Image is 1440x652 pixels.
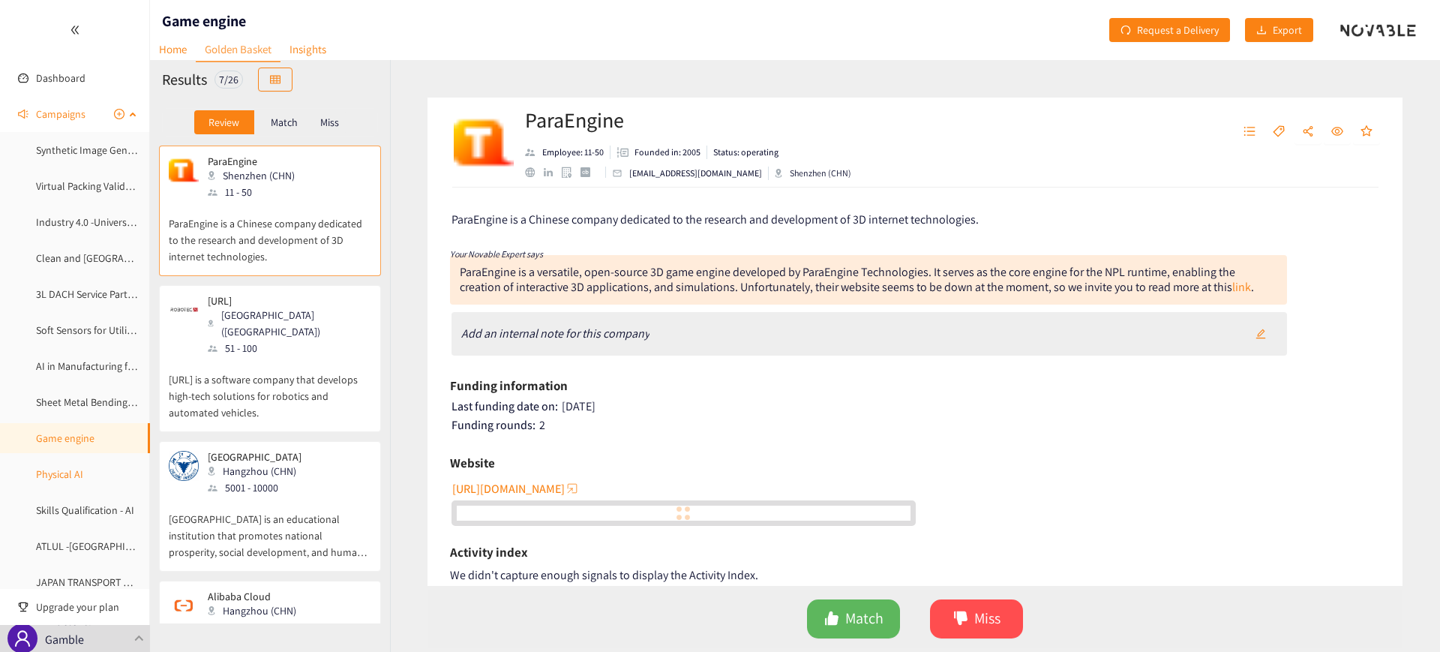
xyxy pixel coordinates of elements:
[18,109,28,119] span: sound
[162,69,207,90] h2: Results
[208,602,305,619] div: Hangzhou (CHN)
[270,74,280,86] span: table
[775,167,851,180] div: Shenzhen (CHN)
[36,539,162,553] a: ATLUL -[GEOGRAPHIC_DATA]
[13,629,31,647] span: user
[807,599,900,638] button: likeMatch
[542,146,604,159] p: Employee: 11-50
[451,417,535,433] span: Funding rounds:
[169,356,371,421] p: [URL] is a software company that develops high-tech solutions for robotics and automated vehicles.
[36,431,94,445] a: Game engine
[36,503,134,517] a: Skills Qualification - AI
[634,146,700,159] p: Founded in: 2005
[845,607,883,630] span: Match
[208,184,304,200] div: 11 - 50
[1245,18,1313,42] button: downloadExport
[36,323,202,337] a: Soft Sensors for Utility - Sustainability
[629,167,762,180] p: [EMAIL_ADDRESS][DOMAIN_NAME]
[1232,279,1251,295] a: link
[114,109,124,119] span: plus-circle
[36,287,181,301] a: 3L DACH Service Partner Laundry
[1120,25,1131,37] span: redo
[544,168,562,177] a: linkedin
[525,146,610,159] li: Employees
[1244,322,1277,346] button: edit
[169,295,199,325] img: Snapshot of the company's website
[208,463,310,479] div: Hangzhou (CHN)
[70,25,80,35] span: double-left
[45,611,128,649] p: Procter & Gamble
[450,374,568,397] h6: Funding information
[208,116,239,128] p: Review
[208,307,370,340] div: [GEOGRAPHIC_DATA] ([GEOGRAPHIC_DATA])
[280,38,335,61] a: Insights
[707,146,778,159] li: Status
[1109,18,1230,42] button: redoRequest a Delivery
[150,38,196,61] a: Home
[1360,125,1372,139] span: star
[451,418,1381,433] div: 2
[214,71,243,89] div: 7 / 26
[169,496,371,560] p: [GEOGRAPHIC_DATA] is an educational institution that promotes national prosperity, social develop...
[320,116,339,128] p: Miss
[1256,25,1267,37] span: download
[208,155,295,167] p: ParaEngine
[457,506,910,521] a: website
[36,215,208,229] a: Industry 4.0 -University - Research Labs
[450,248,543,260] i: Your Novable Expert says
[454,113,514,173] img: Company Logo
[36,71,85,85] a: Dashboard
[169,200,371,265] p: ParaEngine is a Chinese company dedicated to the research and development of 3D internet technolo...
[525,167,544,177] a: website
[1265,120,1292,144] button: tag
[451,399,1381,414] div: [DATE]
[1236,120,1263,144] button: unordered-list
[580,167,599,177] a: crunchbase
[36,395,183,409] a: Sheet Metal Bending Prototyping
[1331,125,1343,139] span: eye
[460,264,1254,295] div: ParaEngine is a versatile, open-source 3D game engine developed by ParaEngine Technologies. It se...
[1324,120,1351,144] button: eye
[36,143,160,157] a: Synthetic Image Generation
[271,116,298,128] p: Match
[1255,329,1266,341] span: edit
[930,599,1023,638] button: dislikeMiss
[208,590,296,602] p: Alibaba Cloud
[1243,125,1255,139] span: unordered-list
[562,167,580,178] a: google maps
[208,619,305,635] div: 10000 - 10000
[450,566,1380,584] div: We didn't capture enough signals to display the Activity Index.
[824,611,839,628] span: like
[18,602,28,612] span: trophy
[974,607,1000,630] span: Miss
[208,340,370,356] div: 51 - 100
[169,590,199,620] img: Snapshot of the company's website
[208,479,310,496] div: 5001 - 10000
[1365,580,1440,652] iframe: Chat Widget
[450,541,528,563] h6: Activity index
[36,467,83,481] a: Physical AI
[36,99,85,129] span: Campaigns
[713,146,778,159] p: Status: operating
[36,575,237,589] a: JAPAN TRANSPORT AGGREGATION PLATFORM
[451,398,558,414] span: Last funding date on:
[169,451,199,481] img: Snapshot of the company's website
[1273,125,1285,139] span: tag
[452,476,580,500] button: [URL][DOMAIN_NAME]
[461,326,649,341] i: Add an internal note for this company
[36,179,148,193] a: Virtual Packing Validation
[208,295,361,307] p: [URL]
[1294,120,1321,144] button: share-alt
[208,451,301,463] p: [GEOGRAPHIC_DATA]
[169,155,199,185] img: Snapshot of the company's website
[162,11,246,32] h1: Game engine
[36,359,173,373] a: AI in Manufacturing for Utilities
[196,38,280,62] a: Golden Basket
[1137,22,1219,38] span: Request a Delivery
[36,592,138,622] span: Upgrade your plan
[258,68,292,92] button: table
[450,452,495,474] h6: Website
[525,105,851,135] h2: ParaEngine
[953,611,968,628] span: dislike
